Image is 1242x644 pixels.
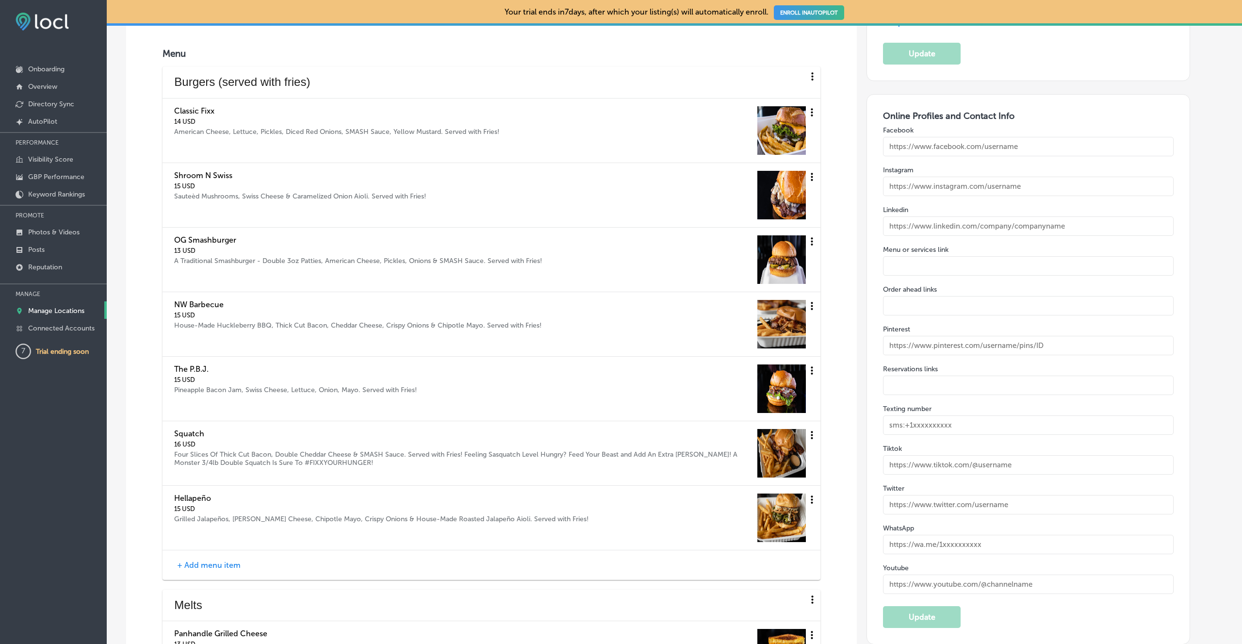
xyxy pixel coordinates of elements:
[883,535,1173,554] input: https://wa.me/1xxxxxxxxxx
[174,429,757,438] h4: Squatch
[883,206,1173,214] label: Linkedin
[174,515,591,523] div: Grilled Jalapeños, Pepper Jack Cheese, Chipotle Mayo, Crispy Onions & House-Made Roasted Jalapeño...
[757,171,806,219] img: 1756786639bbdef19d-42b7-4c21-8abb-16a3cf3d48f6_2024-08-15.jpg
[883,336,1173,355] input: https://www.pinterest.com/username/pins/ID
[28,307,84,315] p: Manage Locations
[757,106,806,155] img: 1756786638b5d87663-8b06-4e5d-93ea-f979b5e2e16d_2024-08-15.jpg
[757,429,806,478] img: 1756786645174d86b1-bb0d-4525-88b2-e5540c5632da_2024-08-15.jpg
[28,100,74,108] p: Directory Sync
[883,564,1173,572] label: Youtube
[28,65,65,73] p: Onboarding
[174,247,544,254] h5: 13 USD
[883,166,1173,174] label: Instagram
[174,321,544,330] div: House-Made Huckleberry BBQ, Thick Cut Bacon, Cheddar Cheese, Crispy Onions & Chipotle Mayo. Serve...
[174,257,544,265] div: A Traditional Smashburger - Double 3oz Patties, American Cheese, Pickles, Onions & SMASH Sauce. S...
[883,111,1173,121] h3: Online Profiles and Contact Info
[774,5,844,20] a: ENROLL INAUTOPILOT
[883,524,1173,532] label: WhatsApp
[174,235,544,245] h4: OG Smashburger
[174,364,419,374] h4: The P.B.J.
[883,137,1173,156] input: https://www.facebook.com/username
[28,263,62,271] p: Reputation
[883,216,1173,236] input: https://www.linkedin.com/company/companyname
[28,117,57,126] p: AutoPilot
[174,118,502,125] h5: 14 USD
[174,106,502,116] h4: Classic Fixx
[883,405,1173,413] label: Texting number
[28,190,85,198] p: Keyword Rankings
[174,494,591,503] h4: Hellapeño
[174,171,428,180] h4: Shroom N Swiss
[174,312,544,319] h5: 15 USD
[28,246,45,254] p: Posts
[28,83,57,91] p: Overview
[757,235,806,284] img: 17567866415d94d022-4e72-4e92-b635-8e213835bf8e_2024-08-15.jpg
[883,484,1173,493] label: Twitter
[36,347,89,356] p: Trial ending soon
[883,415,1173,435] input: sms:+1xxxxxxxxxx
[883,455,1173,475] input: https://www.tiktok.com/@username
[174,441,757,448] h5: 16 USD
[16,13,69,31] img: fda3e92497d09a02dc62c9cd864e3231.png
[174,386,419,394] div: Pineapple Bacon Jam, Swiss Cheese, Lettuce, Onion, Mayo. Served with Fries!
[174,505,591,512] h5: 15 USD
[28,173,84,181] p: GBP Performance
[883,325,1173,333] label: Pinterest
[163,48,820,59] h3: Menu
[883,365,1173,373] label: Reservations links
[174,629,588,638] h4: Panhandle Grilled Cheese
[757,364,806,413] img: 17567866437315c0cb-a923-4c56-8ec6-0610936ba8c1_2024-08-15.jpg
[505,7,844,17] p: Your trial ends in 7 days, after which your listing(s) will automatically enroll.
[174,300,544,309] h4: NW Barbecue
[174,597,806,613] span: Melts
[883,246,1173,254] label: Menu or services link
[174,376,419,383] h5: 15 USD
[174,128,502,136] div: American Cheese, Lettuce, Pickles, Diced Red Onions, SMASH Sauce, Yellow Mustard. Served with Fries!
[883,606,961,628] button: Update
[883,495,1173,514] input: https://www.twitter.com/username
[174,560,244,570] button: + Add menu item
[883,445,1173,453] label: Tiktok
[28,228,80,236] p: Photos & Videos
[883,126,1173,134] label: Facebook
[883,575,1173,594] input: https://www.youtube.com/@channelname
[21,347,25,355] text: 7
[174,182,428,190] h5: 15 USD
[883,177,1173,196] input: https://www.instagram.com/username
[757,300,806,348] img: 17567866421dd583aa-4d59-4a2e-84e0-75522daf96cb_2024-08-15.jpg
[174,450,757,467] div: Four Slices Of Thick Cut Bacon, Double Cheddar Cheese & SMASH Sauce. Served with Fries! Feeling S...
[174,74,806,90] span: Burgers (served with fries)
[883,43,961,65] button: Update
[174,192,428,200] div: Sauteèd Mushrooms, Swiss Cheese & Caramelized Onion Aioli. Served with Fries!
[28,155,73,164] p: Visibility Score
[883,285,1173,294] label: Order ahead links
[28,324,95,332] p: Connected Accounts
[757,494,806,542] img: 17567866471981e010-c429-49dd-9509-dce21048ea0a_2024-08-15.jpg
